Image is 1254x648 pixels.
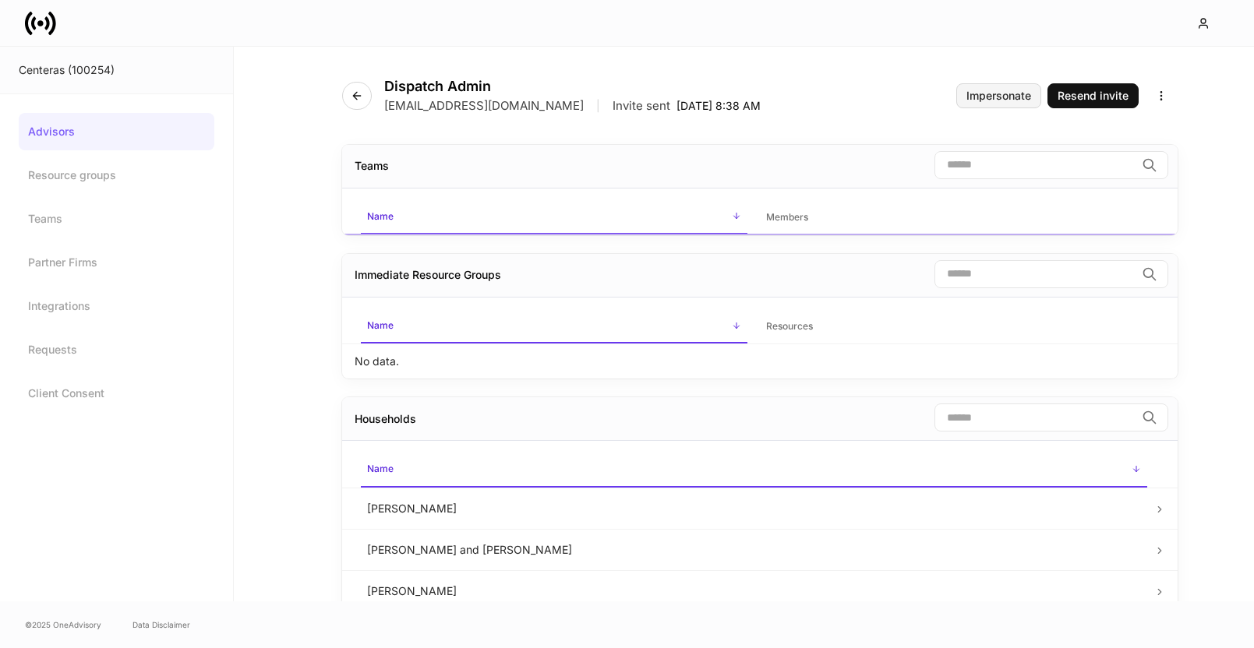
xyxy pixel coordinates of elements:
[19,113,214,150] a: Advisors
[760,202,1147,234] span: Members
[19,157,214,194] a: Resource groups
[19,287,214,325] a: Integrations
[355,570,1153,611] td: [PERSON_NAME]
[132,618,190,631] a: Data Disclaimer
[355,488,1153,529] td: [PERSON_NAME]
[25,618,101,631] span: © 2025 OneAdvisory
[1047,83,1139,108] button: Resend invite
[367,209,394,224] h6: Name
[384,78,761,95] h4: Dispatch Admin
[361,310,748,343] span: Name
[355,158,389,174] div: Teams
[766,319,813,333] h6: Resources
[19,375,214,412] a: Client Consent
[766,210,808,224] h6: Members
[19,200,214,238] a: Teams
[361,453,1147,487] span: Name
[367,461,394,476] h6: Name
[355,354,399,369] p: No data.
[596,98,600,114] p: |
[1058,90,1129,101] div: Resend invite
[19,62,214,78] div: Centeras (100254)
[19,244,214,281] a: Partner Firms
[19,331,214,368] a: Requests
[355,529,1153,570] td: [PERSON_NAME] and [PERSON_NAME]
[384,98,584,114] p: [EMAIL_ADDRESS][DOMAIN_NAME]
[966,90,1031,101] div: Impersonate
[355,411,416,427] div: Households
[613,98,670,114] p: Invite sent
[760,311,1147,343] span: Resources
[676,98,761,114] p: [DATE] 8:38 AM
[361,201,748,234] span: Name
[355,267,501,283] div: Immediate Resource Groups
[367,318,394,333] h6: Name
[956,83,1041,108] button: Impersonate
